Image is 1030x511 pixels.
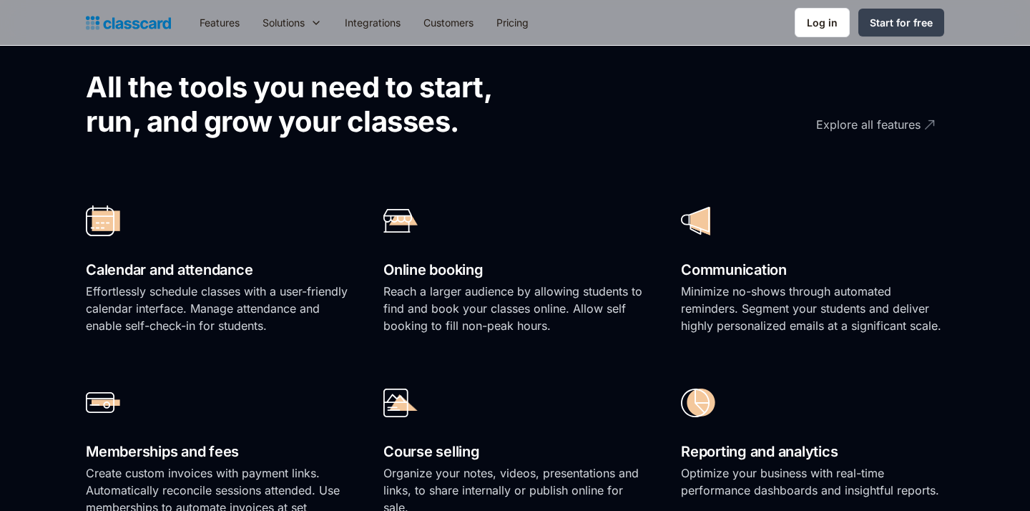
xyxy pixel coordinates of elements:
h2: Communication [681,258,944,283]
div: Solutions [251,6,333,39]
div: Log in [807,15,838,30]
p: Effortlessly schedule classes with a user-friendly calendar interface. Manage attendance and enab... [86,283,349,334]
a: Log in [795,8,850,37]
h2: Calendar and attendance [86,258,349,283]
div: Start for free [870,15,933,30]
h2: Memberships and fees [86,439,349,464]
a: Customers [412,6,485,39]
a: Logo [86,13,171,33]
div: Solutions [263,15,305,30]
h2: Course selling [383,439,647,464]
a: Features [188,6,251,39]
p: Optimize your business with real-time performance dashboards and insightful reports. [681,464,944,499]
h2: All the tools you need to start, run, and grow your classes. [86,70,540,139]
p: Reach a larger audience by allowing students to find and book your classes online. Allow self boo... [383,283,647,334]
a: Explore all features [737,105,937,145]
div: Explore all features [816,105,921,133]
h2: Online booking [383,258,647,283]
a: Integrations [333,6,412,39]
a: Start for free [858,9,944,36]
a: Pricing [485,6,540,39]
p: Minimize no-shows through automated reminders. Segment your students and deliver highly personali... [681,283,944,334]
h2: Reporting and analytics [681,439,944,464]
